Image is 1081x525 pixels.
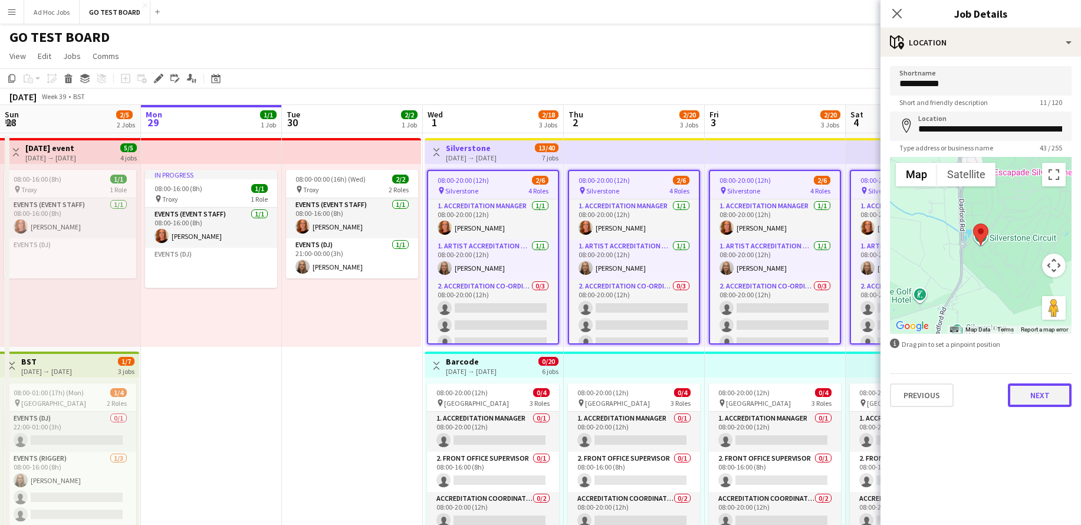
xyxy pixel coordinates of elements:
[445,186,478,195] span: Silverstone
[438,176,489,185] span: 08:00-20:00 (12h)
[39,92,68,101] span: Week 39
[709,412,841,452] app-card-role: 1. Accreditation Manager0/108:00-20:00 (12h)
[850,170,982,344] app-job-card: 08:00-20:00 (12h)2/6 Silverstone4 Roles1. Accreditation Manager1/108:00-20:00 (12h)[PERSON_NAME]1...
[814,176,830,185] span: 2/6
[389,185,409,194] span: 2 Roles
[850,412,982,452] app-card-role: 1. Accreditation Manager0/108:00-20:00 (12h)
[426,116,443,129] span: 1
[9,28,110,46] h1: GO TEST BOARD
[9,51,26,61] span: View
[446,356,497,367] h3: Barcode
[577,388,629,397] span: 08:00-20:00 (12h)
[251,195,268,204] span: 1 Role
[1008,383,1072,407] button: Next
[950,326,958,334] button: Keyboard shortcuts
[3,116,19,129] span: 28
[14,175,61,183] span: 08:00-16:00 (8h)
[110,175,127,183] span: 1/1
[295,175,366,183] span: 08:00-00:00 (16h) (Wed)
[674,388,691,397] span: 0/4
[401,110,418,119] span: 2/2
[73,92,85,101] div: BST
[821,120,840,129] div: 3 Jobs
[851,280,981,354] app-card-role: 2. Accreditation Co-ordinator0/308:00-20:00 (12h)
[538,110,558,119] span: 2/18
[286,198,418,238] app-card-role: Events (Event Staff)1/108:00-16:00 (8h)[PERSON_NAME]
[33,48,56,64] a: Edit
[21,399,86,408] span: [GEOGRAPHIC_DATA]
[21,185,37,194] span: Troxy
[287,109,300,120] span: Tue
[542,366,558,376] div: 6 jobs
[38,51,51,61] span: Edit
[428,199,558,239] app-card-role: 1. Accreditation Manager1/108:00-20:00 (12h)[PERSON_NAME]
[937,163,995,186] button: Show satellite imagery
[145,170,277,288] app-job-card: In progress08:00-16:00 (8h)1/1 Troxy1 RoleEvents (Event Staff)1/108:00-16:00 (8h)[PERSON_NAME]Eve...
[849,116,863,129] span: 4
[1030,143,1072,152] span: 43 / 255
[260,110,277,119] span: 1/1
[446,367,497,376] div: [DATE] → [DATE]
[1030,98,1072,107] span: 11 / 120
[820,110,840,119] span: 2/20
[444,399,509,408] span: [GEOGRAPHIC_DATA]
[146,109,162,120] span: Mon
[579,176,630,185] span: 08:00-20:00 (12h)
[25,153,76,162] div: [DATE] → [DATE]
[567,116,583,129] span: 2
[811,399,832,408] span: 3 Roles
[24,1,80,24] button: Ad Hoc Jobs
[4,238,136,278] app-card-role-placeholder: Events (DJ)
[261,120,276,129] div: 1 Job
[110,185,127,194] span: 1 Role
[428,109,443,120] span: Wed
[815,388,832,397] span: 0/4
[726,399,791,408] span: [GEOGRAPHIC_DATA]
[679,110,699,119] span: 2/20
[542,152,558,162] div: 7 jobs
[569,239,699,280] app-card-role: 1. Artist Accreditation Manager1/108:00-20:00 (12h)[PERSON_NAME]
[25,143,76,153] h3: [DATE] event
[851,239,981,280] app-card-role: 1. Artist Accreditation Manager1/108:00-20:00 (12h)[PERSON_NAME]
[709,170,841,344] div: 08:00-20:00 (12h)2/6 Silverstone4 Roles1. Accreditation Manager1/108:00-20:00 (12h)[PERSON_NAME]1...
[120,152,137,162] div: 4 jobs
[1042,254,1066,277] button: Map camera controls
[997,326,1014,333] a: Terms (opens in new tab)
[568,412,700,452] app-card-role: 1. Accreditation Manager0/108:00-20:00 (12h)
[810,186,830,195] span: 4 Roles
[850,109,863,120] span: Sat
[118,366,134,376] div: 3 jobs
[710,239,840,280] app-card-role: 1. Artist Accreditation Manager1/108:00-20:00 (12h)[PERSON_NAME]
[145,208,277,248] app-card-role: Events (Event Staff)1/108:00-16:00 (8h)[PERSON_NAME]
[709,109,719,120] span: Fri
[569,280,699,354] app-card-role: 2. Accreditation Co-ordinator0/308:00-20:00 (12h)
[285,116,300,129] span: 30
[427,452,559,492] app-card-role: 2. Front Office Supervisor0/108:00-16:00 (8h)
[9,91,37,103] div: [DATE]
[155,184,202,193] span: 08:00-16:00 (8h)
[568,170,700,344] app-job-card: 08:00-20:00 (12h)2/6 Silverstone4 Roles1. Accreditation Manager1/108:00-20:00 (12h)[PERSON_NAME]1...
[428,280,558,354] app-card-role: 2. Accreditation Co-ordinator0/308:00-20:00 (12h)
[850,452,982,492] app-card-role: 2. Front Office Supervisor0/108:00-16:00 (8h)
[446,143,497,153] h3: Silverstone
[93,51,119,61] span: Comms
[1021,326,1068,333] a: Report a map error
[63,51,81,61] span: Jobs
[890,383,954,407] button: Previous
[867,399,932,408] span: [GEOGRAPHIC_DATA]
[896,163,937,186] button: Show street map
[162,195,178,204] span: Troxy
[673,176,689,185] span: 2/6
[1042,296,1066,320] button: Drag Pegman onto the map to open Street View
[5,48,31,64] a: View
[402,120,417,129] div: 1 Job
[671,399,691,408] span: 3 Roles
[145,248,277,288] app-card-role-placeholder: Events (DJ)
[890,98,997,107] span: Short and friendly description
[893,319,932,334] img: Google
[58,48,86,64] a: Jobs
[427,170,559,344] div: 08:00-20:00 (12h)2/6 Silverstone4 Roles1. Accreditation Manager1/108:00-20:00 (12h)[PERSON_NAME]1...
[859,388,911,397] span: 08:00-20:00 (12h)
